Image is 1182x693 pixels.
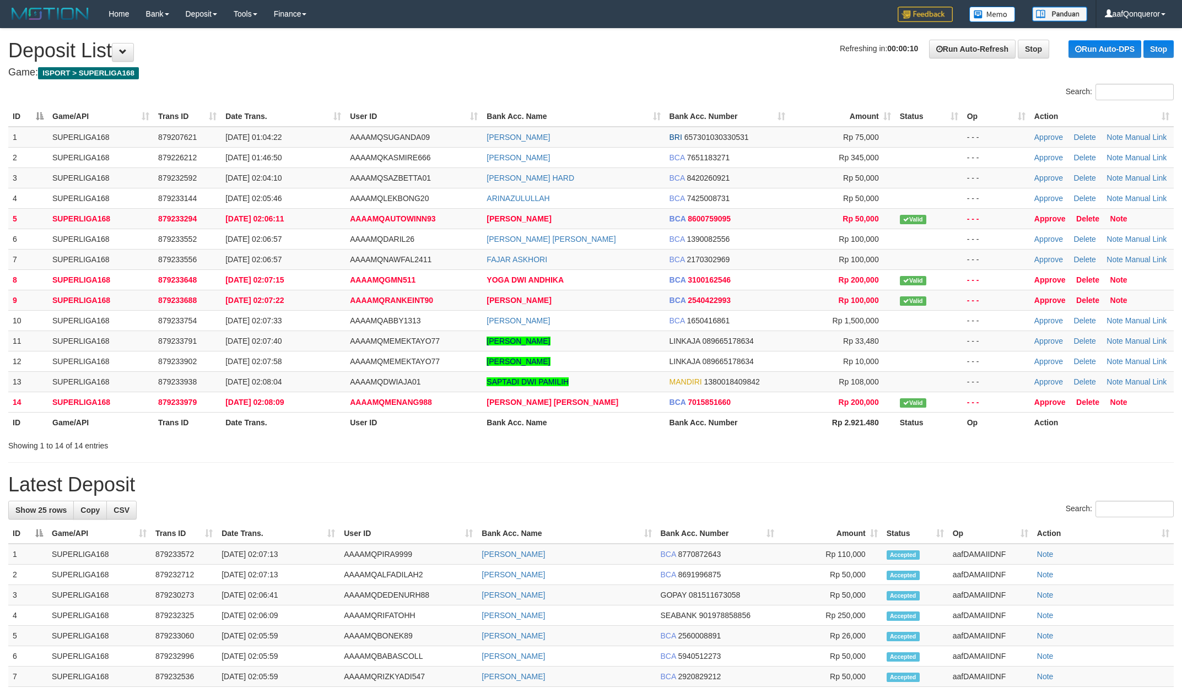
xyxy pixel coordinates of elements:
th: Trans ID: activate to sort column ascending [151,523,217,544]
th: User ID: activate to sort column ascending [346,106,482,127]
td: AAAAMQDEDENURH88 [339,585,477,605]
td: 9 [8,290,48,310]
span: AAAAMQNAWFAL2411 [350,255,431,264]
a: FAJAR ASKHORI [487,255,547,264]
td: SUPERLIGA168 [48,188,154,208]
td: 879233572 [151,544,217,565]
span: [DATE] 02:07:33 [225,316,282,325]
span: ISPORT > SUPERLIGA168 [38,67,139,79]
a: [PERSON_NAME] [PERSON_NAME] [487,235,616,243]
span: 879233938 [158,377,197,386]
td: SUPERLIGA168 [47,605,151,626]
a: Delete [1076,275,1099,284]
a: Approve [1034,174,1063,182]
th: ID [8,412,48,432]
td: SUPERLIGA168 [47,565,151,585]
th: Trans ID [154,412,221,432]
span: MANDIRI [670,377,702,386]
span: 879226212 [158,153,197,162]
a: Note [1107,174,1123,182]
span: AAAAMQDWIAJA01 [350,377,420,386]
a: Manual Link [1125,235,1167,243]
span: Rp 200,000 [839,398,879,407]
span: AAAAMQMEMEKTAYO77 [350,337,440,345]
span: [DATE] 01:46:50 [225,153,282,162]
a: Run Auto-Refresh [929,40,1016,58]
td: [DATE] 02:07:13 [217,544,339,565]
th: Game/API: activate to sort column ascending [47,523,151,544]
a: Copy [73,501,107,519]
span: Rp 100,000 [839,255,878,264]
td: SUPERLIGA168 [48,249,154,269]
th: Action: activate to sort column ascending [1030,106,1174,127]
td: 3 [8,585,47,605]
td: 13 [8,371,48,392]
th: Amount: activate to sort column ascending [779,523,882,544]
th: Status [895,412,963,432]
img: Button%20Memo.svg [969,7,1016,22]
th: Bank Acc. Name: activate to sort column ascending [477,523,656,544]
a: Approve [1034,398,1066,407]
span: Rp 50,000 [843,214,878,223]
a: Manual Link [1125,174,1167,182]
span: BCA [670,255,685,264]
td: SUPERLIGA168 [48,371,154,392]
a: Manual Link [1125,194,1167,203]
a: ARINAZULULLAH [487,194,549,203]
input: Search: [1095,84,1174,100]
span: AAAAMQDARIL26 [350,235,414,243]
span: Copy 8600759095 to clipboard [688,214,731,223]
a: Note [1107,194,1123,203]
a: Approve [1034,337,1063,345]
a: [PERSON_NAME] [482,570,545,579]
a: Note [1037,672,1054,681]
span: [DATE] 02:07:40 [225,337,282,345]
strong: 00:00:10 [887,44,918,53]
td: 11 [8,331,48,351]
h4: Game: [8,67,1174,78]
th: User ID [346,412,482,432]
td: 879232712 [151,565,217,585]
span: Copy 7015851660 to clipboard [688,398,731,407]
span: Copy 8420260921 to clipboard [687,174,730,182]
span: 879233144 [158,194,197,203]
span: Rp 75,000 [843,133,879,142]
a: [PERSON_NAME] [487,337,550,345]
th: Status: activate to sort column ascending [882,523,948,544]
a: Note [1110,275,1127,284]
span: Copy 7651183271 to clipboard [687,153,730,162]
td: - - - [963,249,1030,269]
span: [DATE] 02:06:11 [225,214,284,223]
a: Approve [1034,255,1063,264]
td: SUPERLIGA168 [48,208,154,229]
span: 879233979 [158,398,197,407]
span: [DATE] 02:06:57 [225,255,282,264]
a: Manual Link [1125,337,1167,345]
th: Trans ID: activate to sort column ascending [154,106,221,127]
a: Note [1107,337,1123,345]
span: BCA [670,275,686,284]
th: Bank Acc. Number: activate to sort column ascending [665,106,790,127]
td: SUPERLIGA168 [48,147,154,167]
span: Valid transaction [900,398,926,408]
td: AAAAMQPIRA9999 [339,544,477,565]
td: - - - [963,310,1030,331]
th: Game/API: activate to sort column ascending [48,106,154,127]
td: SUPERLIGA168 [48,269,154,290]
th: Date Trans. [221,412,346,432]
span: [DATE] 02:05:46 [225,194,282,203]
th: Bank Acc. Number [665,412,790,432]
span: Show 25 rows [15,506,67,515]
span: Rp 100,000 [839,235,878,243]
span: [DATE] 02:08:04 [225,377,282,386]
span: Rp 50,000 [843,174,879,182]
span: Copy 081511673058 to clipboard [689,591,740,599]
th: Rp 2.921.480 [790,412,895,432]
span: CSV [114,506,129,515]
span: AAAAMQSAZBETTA01 [350,174,431,182]
td: 14 [8,392,48,412]
a: Manual Link [1125,377,1167,386]
a: [PERSON_NAME] [487,133,550,142]
span: AAAAMQLEKBONG20 [350,194,429,203]
span: Copy 089665178634 to clipboard [702,357,753,366]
